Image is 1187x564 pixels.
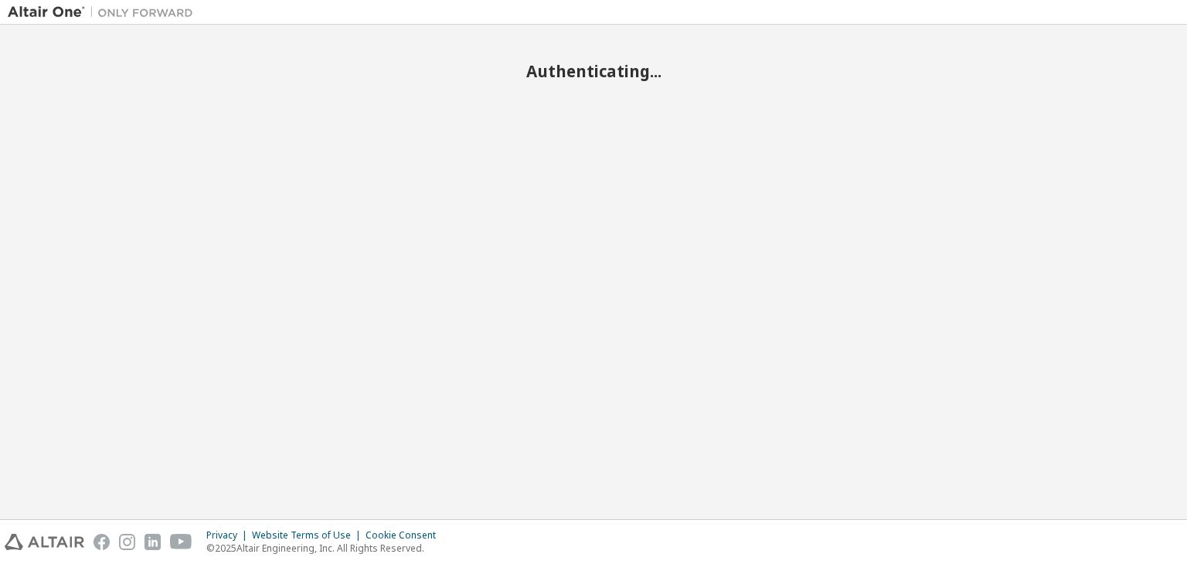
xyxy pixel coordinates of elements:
[252,529,366,542] div: Website Terms of Use
[119,534,135,550] img: instagram.svg
[8,5,201,20] img: Altair One
[366,529,445,542] div: Cookie Consent
[145,534,161,550] img: linkedin.svg
[206,542,445,555] p: © 2025 Altair Engineering, Inc. All Rights Reserved.
[206,529,252,542] div: Privacy
[170,534,192,550] img: youtube.svg
[94,534,110,550] img: facebook.svg
[8,61,1179,81] h2: Authenticating...
[5,534,84,550] img: altair_logo.svg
